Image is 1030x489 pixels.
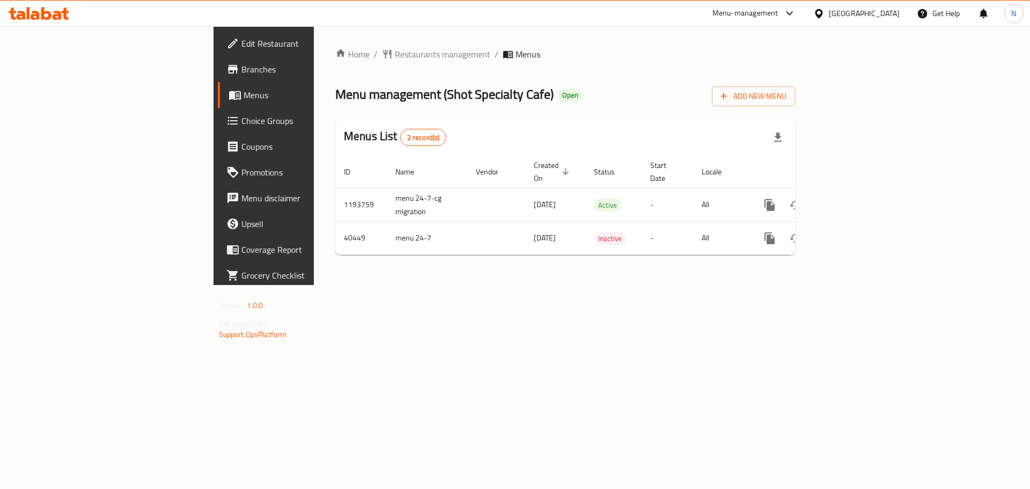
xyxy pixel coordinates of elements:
[218,185,386,211] a: Menu disclaimer
[702,165,735,178] span: Locale
[476,165,512,178] span: Vendor
[382,48,490,61] a: Restaurants management
[395,165,428,178] span: Name
[395,48,490,61] span: Restaurants management
[748,156,869,188] th: Actions
[219,327,287,341] a: Support.OpsPlatform
[642,188,693,222] td: -
[558,91,583,100] span: Open
[1011,8,1016,19] span: N
[783,225,808,251] button: Change Status
[829,8,900,19] div: [GEOGRAPHIC_DATA]
[765,125,791,150] div: Export file
[218,56,386,82] a: Branches
[344,165,364,178] span: ID
[720,90,786,103] span: Add New Menu
[241,140,377,153] span: Coupons
[218,82,386,108] a: Menus
[241,269,377,282] span: Grocery Checklist
[219,298,245,312] span: Version:
[241,192,377,205] span: Menu disclaimer
[244,89,377,101] span: Menus
[534,159,572,185] span: Created On
[218,211,386,237] a: Upsell
[247,298,263,312] span: 1.0.0
[757,225,783,251] button: more
[650,159,680,185] span: Start Date
[400,129,447,146] div: Total records count
[241,63,377,76] span: Branches
[218,31,386,56] a: Edit Restaurant
[783,192,808,218] button: Change Status
[218,134,386,159] a: Coupons
[241,243,377,256] span: Coverage Report
[594,199,621,211] span: Active
[693,188,748,222] td: All
[344,128,446,146] h2: Menus List
[218,159,386,185] a: Promotions
[241,114,377,127] span: Choice Groups
[534,231,556,245] span: [DATE]
[594,232,626,245] span: Inactive
[387,222,467,254] td: menu 24-7
[241,37,377,50] span: Edit Restaurant
[712,86,795,106] button: Add New Menu
[335,82,554,106] span: Menu management ( Shot Specialty Cafe )
[218,237,386,262] a: Coverage Report
[219,317,268,331] span: Get support on:
[335,48,795,61] nav: breadcrumb
[712,7,778,20] div: Menu-management
[241,166,377,179] span: Promotions
[495,48,498,61] li: /
[241,217,377,230] span: Upsell
[335,156,869,255] table: enhanced table
[218,262,386,288] a: Grocery Checklist
[757,192,783,218] button: more
[218,108,386,134] a: Choice Groups
[401,133,446,143] span: 2 record(s)
[558,89,583,102] div: Open
[594,165,629,178] span: Status
[534,198,556,211] span: [DATE]
[516,48,540,61] span: Menus
[693,222,748,254] td: All
[387,188,467,222] td: menu 24-7-cg migration
[642,222,693,254] td: -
